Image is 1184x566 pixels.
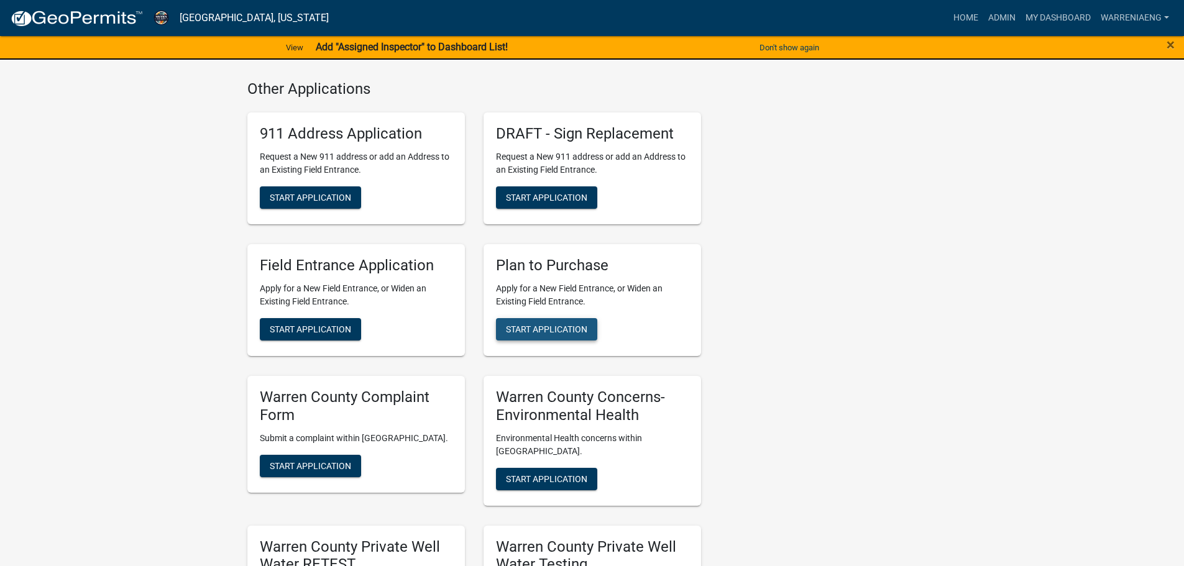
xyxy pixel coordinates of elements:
[983,6,1021,30] a: Admin
[496,186,597,209] button: Start Application
[496,388,689,424] h5: Warren County Concerns- Environmental Health
[506,193,587,203] span: Start Application
[496,150,689,176] p: Request a New 911 address or add an Address to an Existing Field Entrance.
[260,282,452,308] p: Apply for a New Field Entrance, or Widen an Existing Field Entrance.
[260,257,452,275] h5: Field Entrance Application
[270,324,351,334] span: Start Application
[1096,6,1174,30] a: WarrenIAEng
[496,125,689,143] h5: DRAFT - Sign Replacement
[1021,6,1096,30] a: My Dashboard
[260,150,452,176] p: Request a New 911 address or add an Address to an Existing Field Entrance.
[270,460,351,470] span: Start Application
[1167,37,1175,52] button: Close
[247,80,701,98] h4: Other Applications
[260,455,361,477] button: Start Application
[755,37,824,58] button: Don't show again
[281,37,308,58] a: View
[496,432,689,458] p: Environmental Health concerns within [GEOGRAPHIC_DATA].
[496,257,689,275] h5: Plan to Purchase
[270,193,351,203] span: Start Application
[506,473,587,483] span: Start Application
[496,468,597,490] button: Start Application
[316,41,508,53] strong: Add "Assigned Inspector" to Dashboard List!
[506,324,587,334] span: Start Application
[180,7,329,29] a: [GEOGRAPHIC_DATA], [US_STATE]
[153,9,170,26] img: Warren County, Iowa
[948,6,983,30] a: Home
[496,282,689,308] p: Apply for a New Field Entrance, or Widen an Existing Field Entrance.
[260,186,361,209] button: Start Application
[260,388,452,424] h5: Warren County Complaint Form
[260,318,361,340] button: Start Application
[260,125,452,143] h5: 911 Address Application
[260,432,452,445] p: Submit a complaint within [GEOGRAPHIC_DATA].
[496,318,597,340] button: Start Application
[1167,36,1175,53] span: ×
